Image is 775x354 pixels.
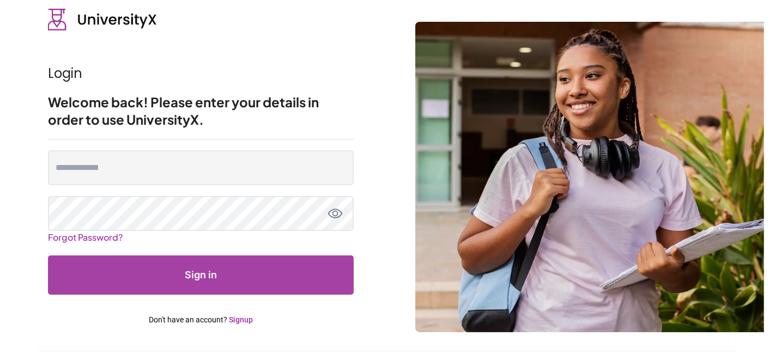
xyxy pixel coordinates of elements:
[328,206,343,221] button: toggle password view
[48,255,354,295] button: Submit form
[48,65,354,82] h1: Login
[229,315,253,324] a: Signup
[415,22,764,332] img: login background
[48,93,354,128] h2: Welcome back! Please enter your details in order to use UniversityX.
[48,227,123,247] a: Forgot Password?
[48,314,354,325] p: Don't have an account?
[48,9,157,30] img: UniversityX logo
